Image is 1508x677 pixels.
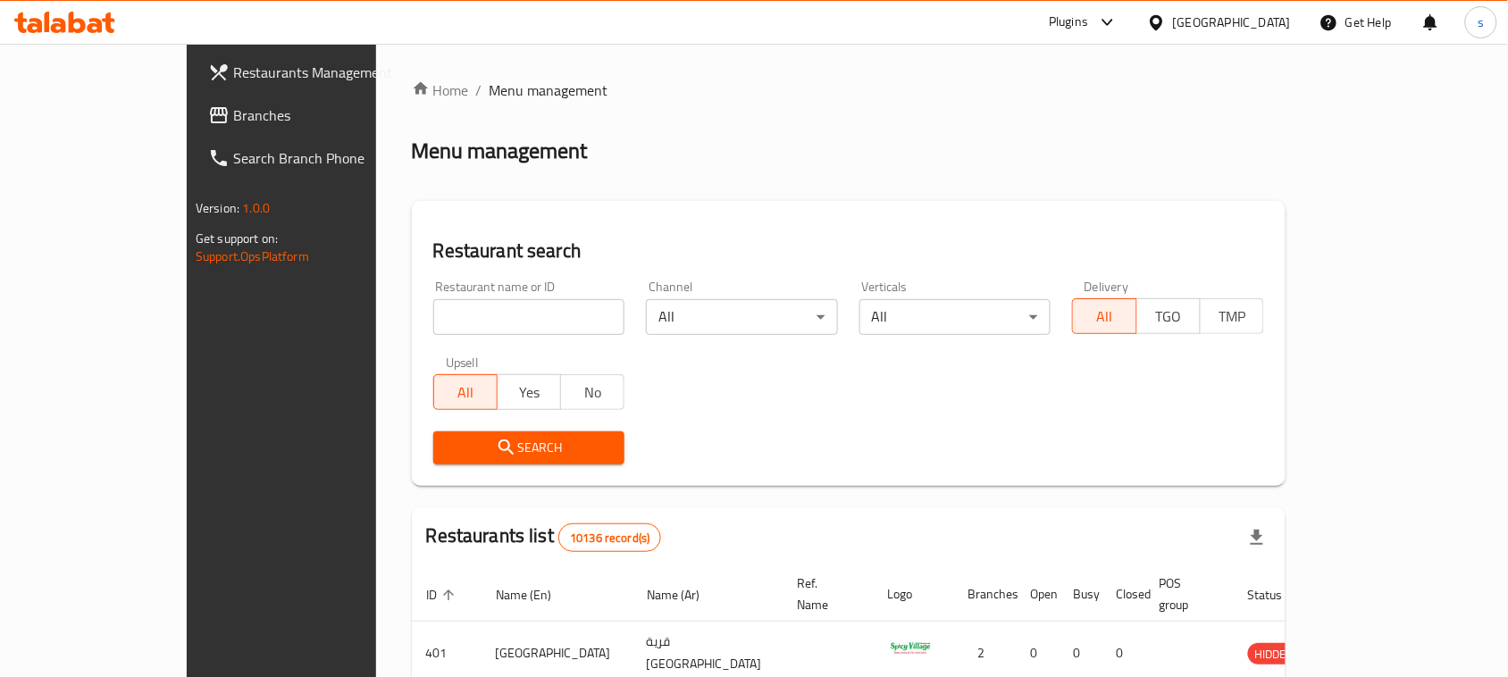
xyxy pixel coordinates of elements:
[433,374,498,410] button: All
[646,299,838,335] div: All
[568,380,617,405] span: No
[433,431,625,464] button: Search
[233,104,424,126] span: Branches
[196,227,278,250] span: Get support on:
[1200,298,1264,334] button: TMP
[426,522,662,552] h2: Restaurants list
[1160,573,1212,615] span: POS group
[1248,643,1302,664] div: HIDDEN
[874,567,954,622] th: Logo
[1136,298,1201,334] button: TGO
[1049,12,1088,33] div: Plugins
[196,245,309,268] a: Support.OpsPlatform
[1080,304,1129,330] span: All
[1072,298,1136,334] button: All
[496,584,574,606] span: Name (En)
[1060,567,1102,622] th: Busy
[1248,644,1302,664] span: HIDDEN
[233,62,424,83] span: Restaurants Management
[1248,584,1306,606] span: Status
[426,584,460,606] span: ID
[412,79,469,101] a: Home
[558,523,661,552] div: Total records count
[497,374,561,410] button: Yes
[505,380,554,405] span: Yes
[412,137,588,165] h2: Menu management
[1208,304,1257,330] span: TMP
[433,238,1264,264] h2: Restaurant search
[412,79,1286,101] nav: breadcrumb
[433,299,625,335] input: Search for restaurant name or ID..
[1478,13,1484,32] span: s
[194,51,439,94] a: Restaurants Management
[446,356,479,369] label: Upsell
[490,79,608,101] span: Menu management
[1144,304,1194,330] span: TGO
[647,584,723,606] span: Name (Ar)
[859,299,1051,335] div: All
[242,196,270,220] span: 1.0.0
[196,196,239,220] span: Version:
[798,573,852,615] span: Ref. Name
[441,380,490,405] span: All
[233,147,424,169] span: Search Branch Phone
[559,530,660,547] span: 10136 record(s)
[1017,567,1060,622] th: Open
[448,437,611,459] span: Search
[194,94,439,137] a: Branches
[954,567,1017,622] th: Branches
[1085,280,1129,293] label: Delivery
[194,137,439,180] a: Search Branch Phone
[560,374,624,410] button: No
[1102,567,1145,622] th: Closed
[888,627,933,672] img: Spicy Village
[1236,516,1278,559] div: Export file
[476,79,482,101] li: /
[1173,13,1291,32] div: [GEOGRAPHIC_DATA]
